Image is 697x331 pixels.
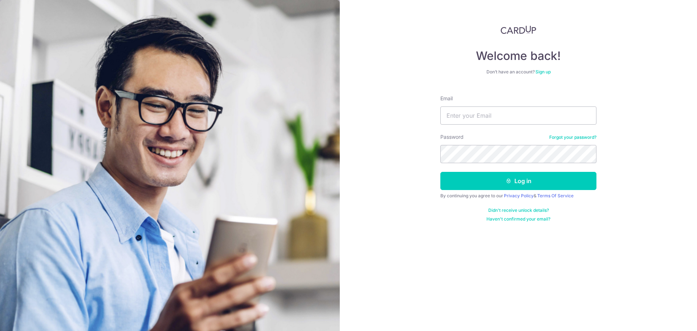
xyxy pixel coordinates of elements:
[440,193,596,199] div: By continuing you agree to our &
[440,69,596,75] div: Don’t have an account?
[440,106,596,125] input: Enter your Email
[501,25,536,34] img: CardUp Logo
[537,193,574,198] a: Terms Of Service
[440,95,453,102] label: Email
[504,193,534,198] a: Privacy Policy
[488,207,549,213] a: Didn't receive unlock details?
[535,69,551,74] a: Sign up
[486,216,550,222] a: Haven't confirmed your email?
[549,134,596,140] a: Forgot your password?
[440,172,596,190] button: Log in
[440,49,596,63] h4: Welcome back!
[440,133,464,141] label: Password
